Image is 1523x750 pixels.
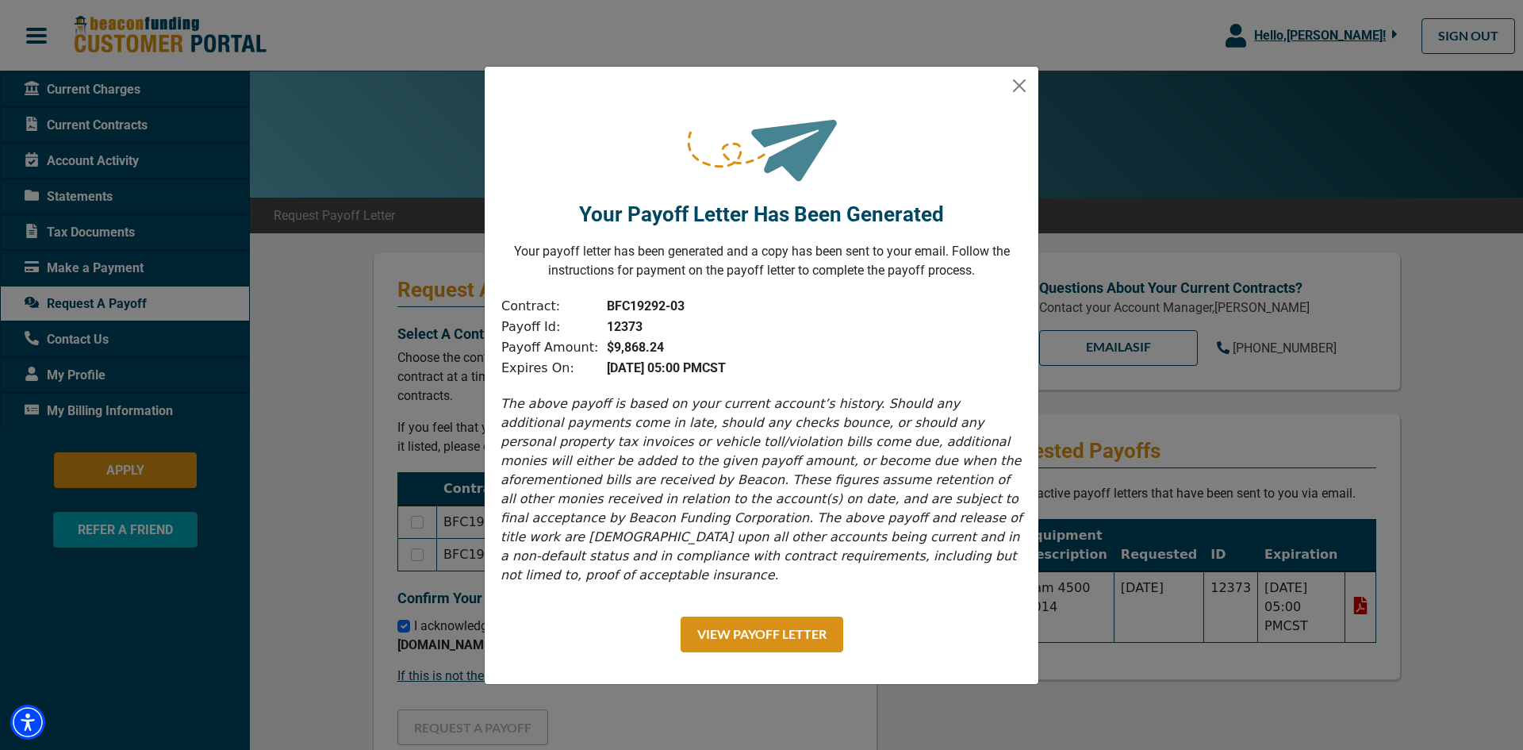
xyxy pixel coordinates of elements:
p: Your payoff letter has been generated and a copy has been sent to your email. Follow the instruct... [497,242,1026,280]
div: Accessibility Menu [10,705,45,740]
td: Expires On: [501,358,599,379]
b: BFC19292-03 [607,298,685,313]
td: Payoff Id: [501,317,599,337]
img: request-sent.png [685,92,838,191]
td: Contract: [501,296,599,317]
i: The above payoff is based on your current account’s history. Should any additional payments come ... [501,396,1022,583]
b: $9,868.24 [607,340,664,355]
b: [DATE] 05:00 PM CST [607,360,726,375]
button: View Payoff Letter [681,617,843,652]
p: Your Payoff Letter Has Been Generated [579,199,944,230]
b: 12373 [607,319,643,334]
td: Payoff Amount: [501,337,599,358]
button: Close [1007,73,1032,98]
